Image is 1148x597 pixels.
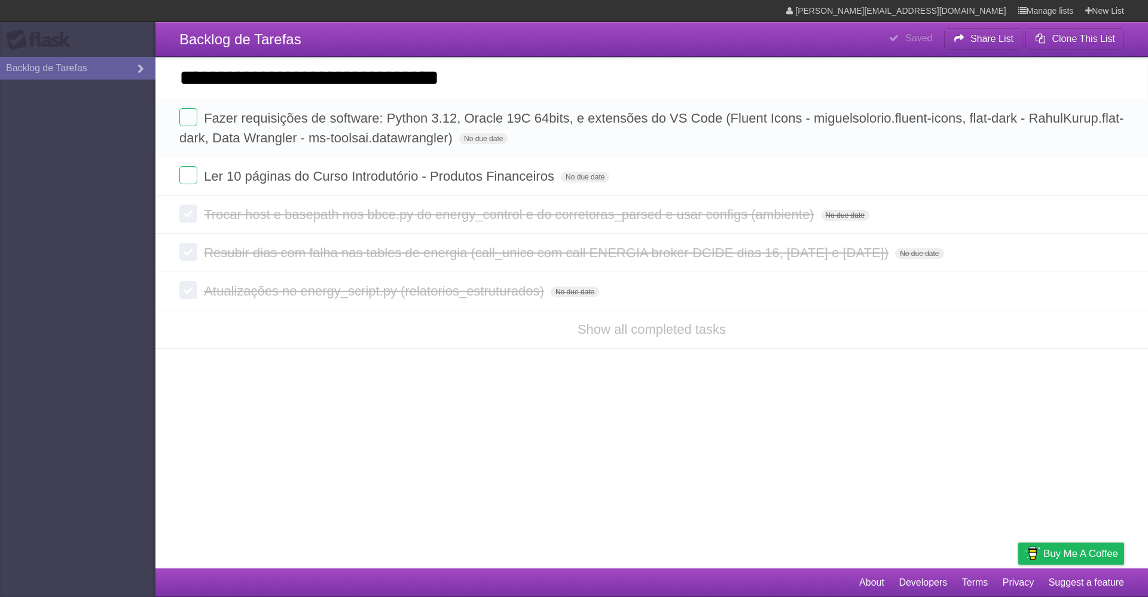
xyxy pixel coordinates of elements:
span: Ler 10 páginas do Curso Introdutório - Produtos Financeiros [204,169,557,184]
span: No due date [895,248,944,259]
span: Fazer requisições de software: Python 3.12, Oracle 19C 64bits, e extensões do VS Code (Fluent Ico... [179,111,1123,145]
b: Share List [970,33,1013,44]
label: Done [179,205,197,223]
span: No due date [551,287,599,297]
span: Atualizações no energy_script.py (relatorios_estruturados) [204,284,547,298]
button: Share List [944,28,1023,50]
a: Show all completed tasks [578,322,726,337]
span: Trocar host e basepath nos bbce.py do energy_control e do corretoras_parsed e usar configs (ambie... [204,207,817,222]
span: Backlog de Tarefas [179,31,301,47]
a: About [859,571,884,594]
a: Buy me a coffee [1018,543,1124,565]
a: Terms [962,571,988,594]
label: Done [179,281,197,299]
label: Done [179,166,197,184]
span: No due date [561,172,609,182]
button: Clone This List [1025,28,1124,50]
b: Saved [905,33,932,43]
a: Privacy [1003,571,1034,594]
span: Resubir dias com falha nas tables de energia (call_unico com call ENERGIA broker DCIDE dias 16, [... [204,245,891,260]
a: Developers [899,571,947,594]
label: Done [179,108,197,126]
img: Buy me a coffee [1024,543,1040,564]
span: No due date [821,210,869,221]
span: No due date [459,133,508,144]
a: Suggest a feature [1049,571,1124,594]
div: Flask [6,29,78,51]
b: Clone This List [1052,33,1115,44]
span: Buy me a coffee [1043,543,1118,564]
label: Done [179,243,197,261]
